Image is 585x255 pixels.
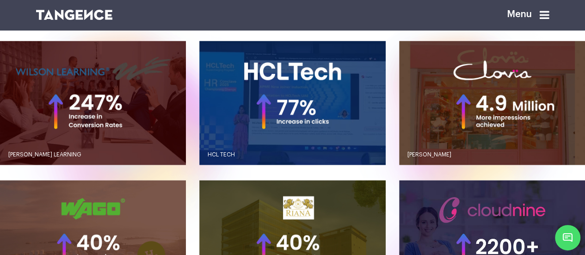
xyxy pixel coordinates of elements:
[555,225,580,250] span: Chat Widget
[407,152,451,157] span: [PERSON_NAME]
[199,143,385,166] a: HCL TECH
[399,143,585,166] a: [PERSON_NAME]
[36,10,113,20] img: logo SVG
[208,152,235,157] span: HCL TECH
[399,41,585,165] button: [PERSON_NAME]
[199,41,385,165] button: HCL TECH
[8,152,81,157] span: [PERSON_NAME] LEARNING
